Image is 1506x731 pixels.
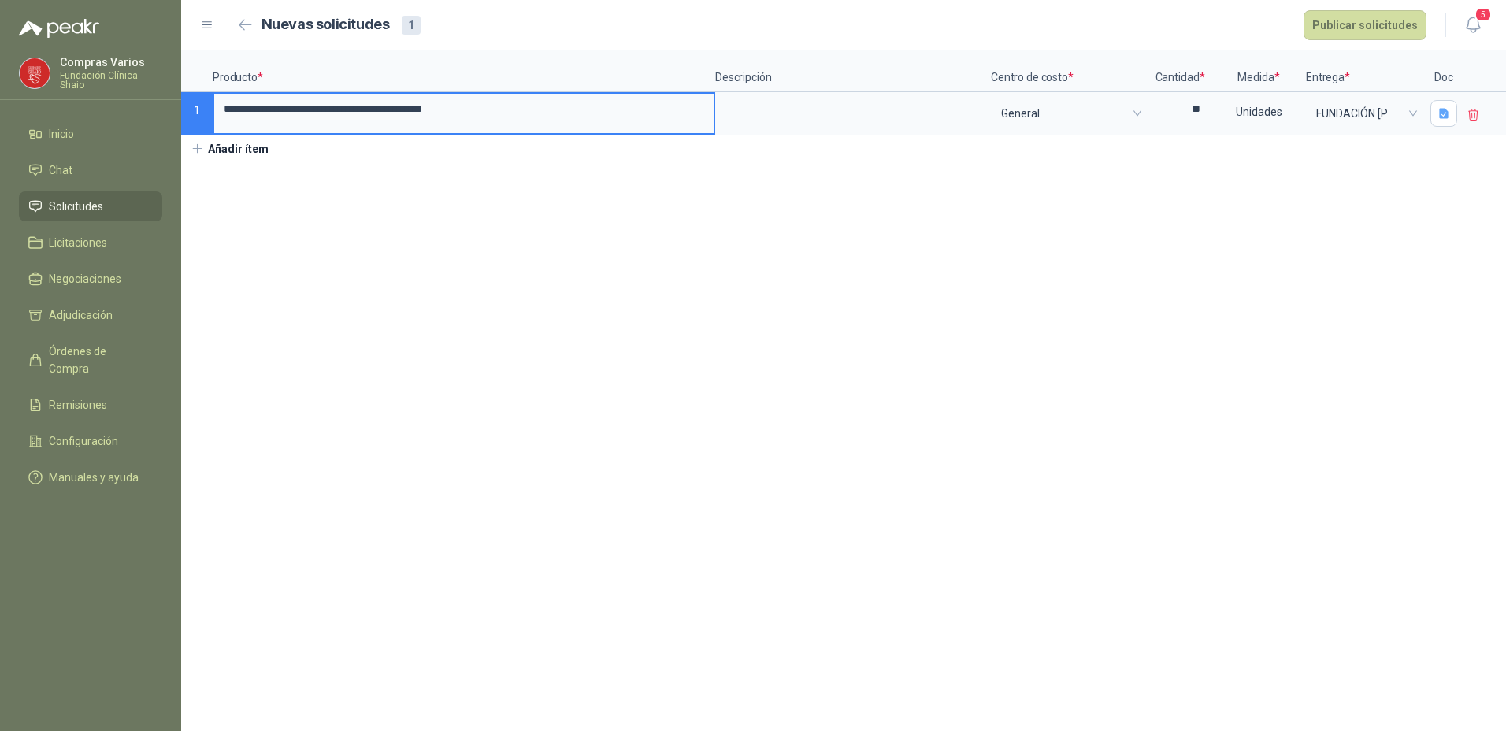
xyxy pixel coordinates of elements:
[262,13,390,36] h2: Nuevas solicitudes
[19,264,162,294] a: Negociaciones
[213,50,715,92] p: Producto
[49,161,72,179] span: Chat
[49,343,147,377] span: Órdenes de Compra
[19,191,162,221] a: Solicitudes
[1213,94,1304,130] div: Unidades
[49,396,107,414] span: Remisiones
[49,198,103,215] span: Solicitudes
[19,228,162,258] a: Licitaciones
[1211,50,1306,92] p: Medida
[49,432,118,450] span: Configuración
[49,234,107,251] span: Licitaciones
[19,155,162,185] a: Chat
[19,119,162,149] a: Inicio
[60,71,162,90] p: Fundación Clínica Shaio
[402,16,421,35] div: 1
[1316,102,1414,125] span: FUNDACIÓN ABOOD SHAIO
[1148,50,1211,92] p: Cantidad
[181,135,278,162] button: Añadir ítem
[991,50,1148,92] p: Centro de costo
[19,462,162,492] a: Manuales y ayuda
[60,57,162,68] p: Compras Varios
[1459,11,1487,39] button: 5
[1306,50,1424,92] p: Entrega
[19,300,162,330] a: Adjudicación
[19,19,99,38] img: Logo peakr
[49,306,113,324] span: Adjudicación
[715,50,991,92] p: Descripción
[1001,102,1138,125] span: General
[19,426,162,456] a: Configuración
[1304,10,1426,40] button: Publicar solicitudes
[181,92,213,135] p: 1
[49,469,139,486] span: Manuales y ayuda
[1474,7,1492,22] span: 5
[49,125,74,143] span: Inicio
[19,336,162,384] a: Órdenes de Compra
[1424,50,1463,92] p: Doc
[19,390,162,420] a: Remisiones
[20,58,50,88] img: Company Logo
[49,270,121,288] span: Negociaciones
